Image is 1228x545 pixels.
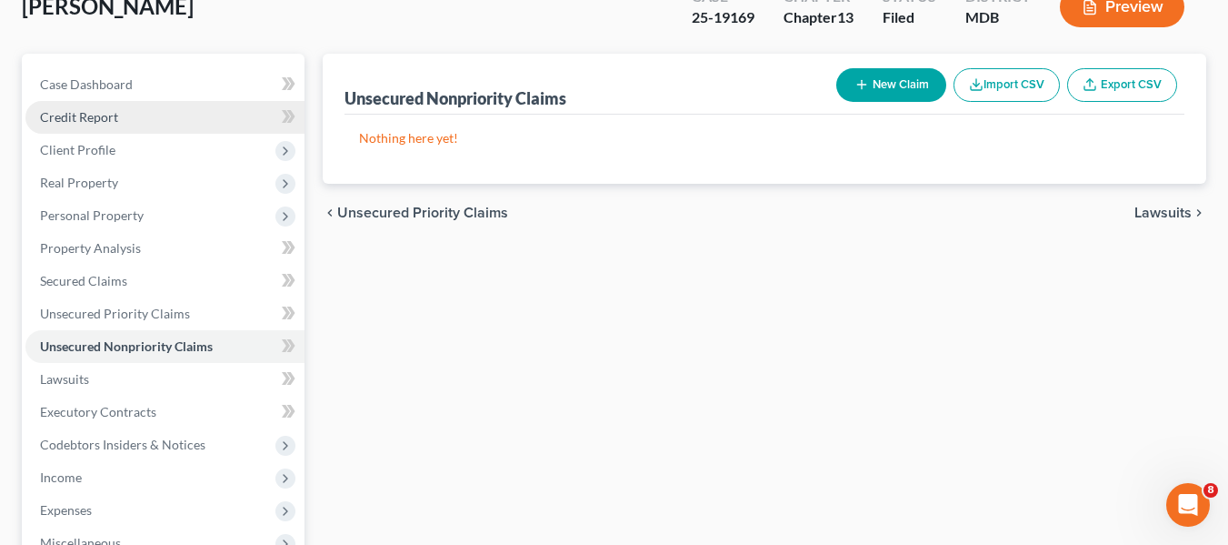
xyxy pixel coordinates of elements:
button: Lawsuits chevron_right [1134,206,1206,220]
button: chevron_left Unsecured Priority Claims [323,206,508,220]
a: Executory Contracts [25,396,305,429]
a: Unsecured Priority Claims [25,298,305,330]
span: Client Profile [40,142,115,157]
a: Secured Claims [25,265,305,298]
span: Expenses [40,502,92,518]
span: Credit Report [40,109,118,125]
div: 25-19169 [692,7,754,28]
a: Property Analysis [25,232,305,265]
a: Unsecured Nonpriority Claims [25,330,305,363]
span: Codebtors Insiders & Notices [40,437,205,452]
div: Chapter [784,7,854,28]
button: New Claim [836,68,946,102]
a: Case Dashboard [25,68,305,101]
span: Real Property [40,175,118,190]
a: Export CSV [1067,68,1177,102]
span: 13 [837,8,854,25]
i: chevron_right [1192,206,1206,220]
span: Executory Contracts [40,404,156,419]
span: Unsecured Priority Claims [40,306,190,321]
span: Lawsuits [1134,206,1192,220]
span: 8 [1203,483,1218,498]
p: Nothing here yet! [359,129,1170,147]
div: MDB [965,7,1031,28]
span: Case Dashboard [40,76,133,92]
span: Property Analysis [40,240,141,256]
iframe: Intercom live chat [1166,483,1210,527]
span: Secured Claims [40,273,127,288]
span: Income [40,469,82,485]
a: Credit Report [25,101,305,134]
span: Unsecured Nonpriority Claims [40,338,213,354]
i: chevron_left [323,206,337,220]
span: Unsecured Priority Claims [337,206,508,220]
div: Filed [883,7,936,28]
div: Unsecured Nonpriority Claims [344,87,566,109]
span: Lawsuits [40,371,89,387]
a: Lawsuits [25,363,305,396]
span: Personal Property [40,207,144,223]
button: Import CSV [953,68,1060,102]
